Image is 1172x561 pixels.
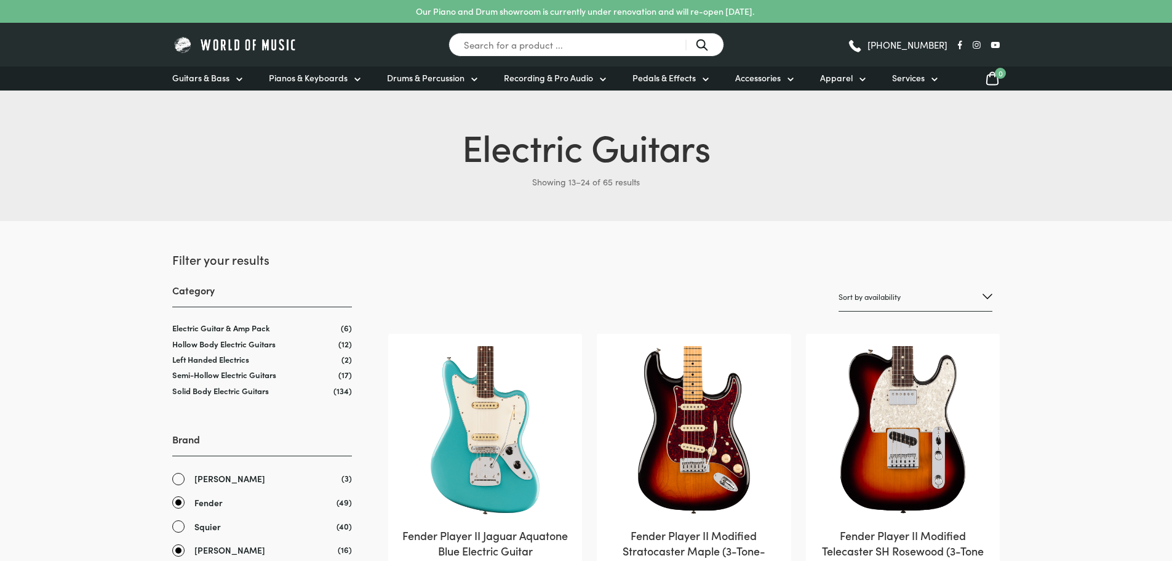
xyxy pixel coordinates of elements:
img: World of Music [172,35,298,54]
span: (3) [341,472,352,485]
span: (49) [337,496,352,509]
p: Showing 13–24 of 65 results [172,172,1000,192]
h3: Category [172,283,352,307]
span: (17) [338,369,352,380]
span: Pedals & Effects [632,71,696,84]
span: 0 [995,68,1006,79]
span: [PERSON_NAME] [194,543,265,557]
a: Hollow Body Electric Guitars [172,338,276,350]
span: Fender [194,496,223,510]
h2: Fender Player II Jaguar Aquatone Blue Electric Guitar [401,528,570,559]
span: (12) [338,339,352,349]
a: Electric Guitar & Amp Pack [172,322,270,334]
span: (40) [337,520,352,533]
a: Squier [172,520,352,534]
span: Services [892,71,925,84]
span: Apparel [820,71,853,84]
span: [PERSON_NAME] [194,472,265,486]
span: Accessories [735,71,781,84]
input: Search for a product ... [448,33,724,57]
span: (2) [341,354,352,365]
span: [PHONE_NUMBER] [867,40,947,49]
h1: Electric Guitars [172,120,1000,172]
p: Our Piano and Drum showroom is currently under renovation and will re-open [DATE]. [416,5,754,18]
img: Fender Player II Modified Telecaster SH 3 Tone Sunburst body view [818,346,987,515]
span: Pianos & Keyboards [269,71,348,84]
img: Fender Player II Modified Stratocaster 3-Tone Sunburst body view [609,346,778,515]
span: (16) [338,543,352,556]
span: (6) [341,323,352,333]
span: Squier [194,520,221,534]
a: Fender [172,496,352,510]
a: Left Handed Electrics [172,353,249,365]
h3: Brand [172,432,352,456]
span: (134) [333,385,352,396]
span: Drums & Percussion [387,71,464,84]
img: Fender Player II Jaguar Aquatone Blue Electric Guitar Front [401,346,570,515]
select: Shop order [839,283,992,312]
a: [PERSON_NAME] [172,472,352,486]
a: [PHONE_NUMBER] [847,36,947,54]
span: Recording & Pro Audio [504,71,593,84]
a: Semi-Hollow Electric Guitars [172,369,276,381]
a: [PERSON_NAME] [172,543,352,557]
iframe: Chat with our support team [994,426,1172,561]
a: Solid Body Electric Guitars [172,385,269,397]
span: Guitars & Bass [172,71,229,84]
h2: Filter your results [172,251,352,268]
